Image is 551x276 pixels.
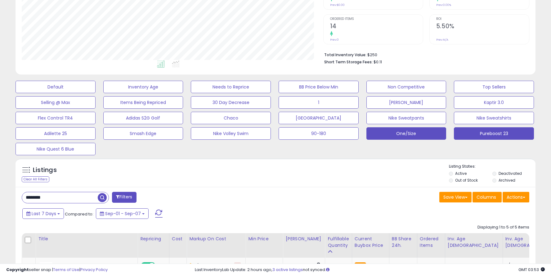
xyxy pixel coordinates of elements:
[477,224,529,230] div: Displaying 1 to 5 of 5 items
[16,96,96,109] button: Selling @ Max
[16,143,96,155] button: Nike Quest 6 Blue
[455,178,478,183] label: Out of Stock
[499,171,522,176] label: Deactivated
[420,236,442,249] div: Ordered Items
[328,236,349,249] div: Fulfillable Quantity
[191,81,271,93] button: Needs to Reprice
[366,127,446,140] button: One/Size
[6,267,108,273] div: seller snap | |
[499,178,515,183] label: Archived
[191,112,271,124] button: Chaco
[518,267,545,273] span: 2025-09-15 03:53 GMT
[324,51,525,58] li: $250
[355,236,387,249] div: Current Buybox Price
[112,192,136,203] button: Filters
[16,112,96,124] button: Flex Control TR4
[449,164,535,170] p: Listing States:
[366,81,446,93] button: Non Competitive
[32,210,56,217] span: Last 7 Days
[195,267,545,273] div: Last InventoryLab Update: 2 hours ago, not synced.
[189,236,243,242] div: Markup on Cost
[65,211,93,217] span: Compared to:
[439,192,472,202] button: Save View
[103,112,183,124] button: Adidas S2G Golf
[330,38,339,42] small: Prev: 0
[22,176,49,182] div: Clear All Filters
[436,38,448,42] small: Prev: N/A
[366,112,446,124] button: Nike Sweatpants
[279,112,359,124] button: [GEOGRAPHIC_DATA]
[172,236,184,242] div: Cost
[436,3,451,7] small: Prev: 0.00%
[38,236,135,242] div: Title
[330,23,423,31] h2: 14
[96,208,149,219] button: Sep-01 - Sep-07
[103,81,183,93] button: Inventory Age
[53,267,79,273] a: Terms of Use
[279,81,359,93] button: BB Price Below Min
[279,127,359,140] button: 90-180
[324,59,373,65] b: Short Term Storage Fees:
[503,192,529,202] button: Actions
[477,194,496,200] span: Columns
[248,236,280,242] div: Min Price
[22,208,64,219] button: Last 7 Days
[473,192,502,202] button: Columns
[16,81,96,93] button: Default
[16,127,96,140] button: Adilette 25
[454,81,534,93] button: Top Sellers
[454,96,534,109] button: Kaptir 3.0
[191,127,271,140] button: Nike Volley Swim
[285,236,322,242] div: [PERSON_NAME]
[374,59,382,65] span: $0.11
[187,233,246,258] th: The percentage added to the cost of goods (COGS) that forms the calculator for Min & Max prices.
[6,267,29,273] strong: Copyright
[455,171,467,176] label: Active
[330,17,423,21] span: Ordered Items
[33,166,57,174] h5: Listings
[454,127,534,140] button: Pureboost 23
[80,267,108,273] a: Privacy Policy
[330,3,345,7] small: Prev: $0.00
[448,236,500,249] div: Inv. Age [DEMOGRAPHIC_DATA]
[191,96,271,109] button: 30 Day Decrease
[140,236,167,242] div: Repricing
[436,23,529,31] h2: 5.50%
[103,127,183,140] button: Smash Edge
[103,96,183,109] button: Items Being Repriced
[272,267,303,273] a: 3 active listings
[105,210,141,217] span: Sep-01 - Sep-07
[392,236,414,249] div: BB Share 24h.
[436,17,529,21] span: ROI
[279,96,359,109] button: 1
[454,112,534,124] button: Nike Sweatshirts
[366,96,446,109] button: [PERSON_NAME]
[324,52,366,57] b: Total Inventory Value:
